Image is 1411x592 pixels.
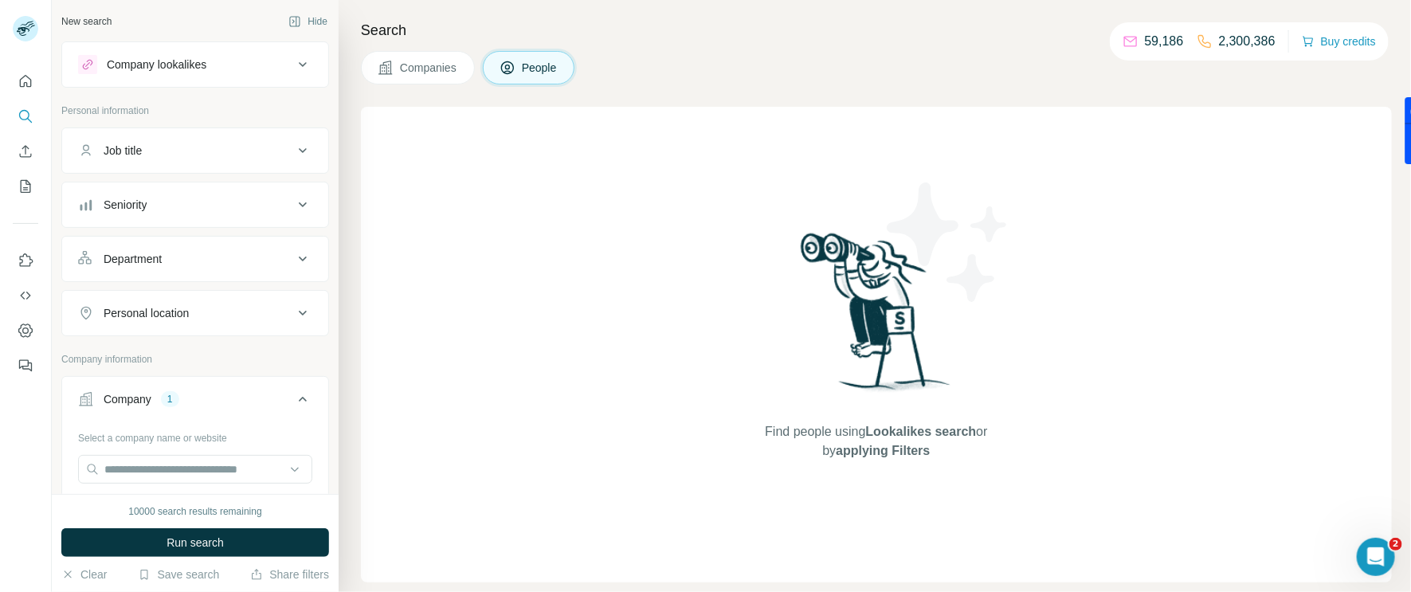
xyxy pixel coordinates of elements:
div: Department [104,251,162,267]
button: Clear [61,567,107,582]
span: Find people using or by [749,422,1004,461]
div: 1 [161,392,179,406]
img: Surfe Illustration - Stars [876,171,1020,314]
div: Personal location [104,305,189,321]
button: Run search [61,528,329,557]
button: Seniority [62,186,328,224]
button: Department [62,240,328,278]
button: Job title [62,131,328,170]
h4: Search [361,19,1392,41]
div: Select a company name or website [78,425,312,445]
iframe: Intercom live chat [1357,538,1395,576]
span: Companies [400,60,458,76]
div: Seniority [104,197,147,213]
div: Job title [104,143,142,159]
div: 10000 search results remaining [128,504,261,519]
button: Share filters [250,567,329,582]
button: Quick start [13,67,38,96]
div: New search [61,14,112,29]
button: Feedback [13,351,38,380]
p: Personal information [61,104,329,118]
button: Save search [138,567,219,582]
button: Search [13,102,38,131]
button: My lists [13,172,38,201]
button: Company lookalikes [62,45,328,84]
span: applying Filters [836,444,930,457]
button: Use Surfe API [13,281,38,310]
button: Use Surfe on LinkedIn [13,246,38,275]
button: Company1 [62,380,328,425]
button: Dashboard [13,316,38,345]
img: Surfe Illustration - Woman searching with binoculars [794,229,959,406]
div: Company lookalikes [107,57,206,73]
p: 59,186 [1145,32,1184,51]
span: People [522,60,559,76]
p: 2,300,386 [1219,32,1276,51]
button: Personal location [62,294,328,332]
button: Buy credits [1302,30,1376,53]
span: 2 [1389,538,1402,551]
span: Lookalikes search [866,425,977,438]
button: Hide [277,10,339,33]
div: Company [104,391,151,407]
span: Run search [167,535,224,551]
p: Company information [61,352,329,367]
button: Enrich CSV [13,137,38,166]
